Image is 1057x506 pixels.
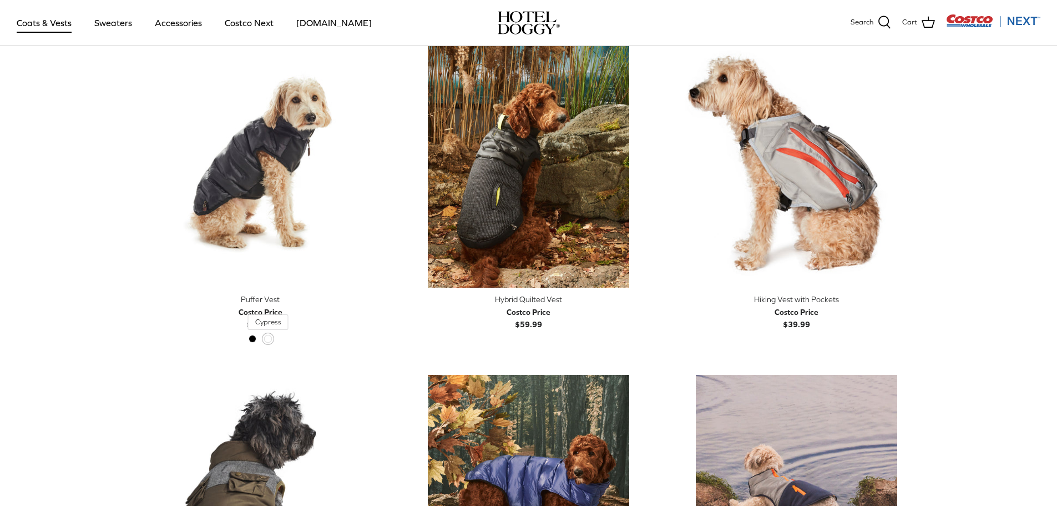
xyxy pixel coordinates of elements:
a: Search [851,16,891,30]
b: $37.99 [239,306,282,329]
a: hoteldoggy.com hoteldoggycom [498,11,560,34]
a: Puffer Vest [135,36,386,288]
img: hoteldoggycom [498,11,560,34]
div: Hybrid Quilted Vest [403,293,654,305]
a: Accessories [145,4,212,42]
a: Coats & Vests [7,4,82,42]
span: Cart [902,17,917,28]
div: Costco Price [239,306,282,318]
a: Hiking Vest with Pockets Costco Price$39.99 [671,293,922,330]
div: Hiking Vest with Pockets [671,293,922,305]
a: Sweaters [84,4,142,42]
a: Hybrid Quilted Vest [403,36,654,288]
b: $39.99 [775,306,818,329]
a: [DOMAIN_NAME] [286,4,382,42]
div: Costco Price [507,306,550,318]
b: $59.99 [507,306,550,329]
div: Puffer Vest [135,293,386,305]
a: Visit Costco Next [946,21,1040,29]
div: Costco Price [775,306,818,318]
a: Hiking Vest with Pockets [671,36,922,288]
span: Search [851,17,873,28]
img: Costco Next [946,14,1040,28]
a: Hybrid Quilted Vest Costco Price$59.99 [403,293,654,330]
a: Cart [902,16,935,30]
a: Puffer Vest Costco Price$37.99 [135,293,386,330]
a: Costco Next [215,4,284,42]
